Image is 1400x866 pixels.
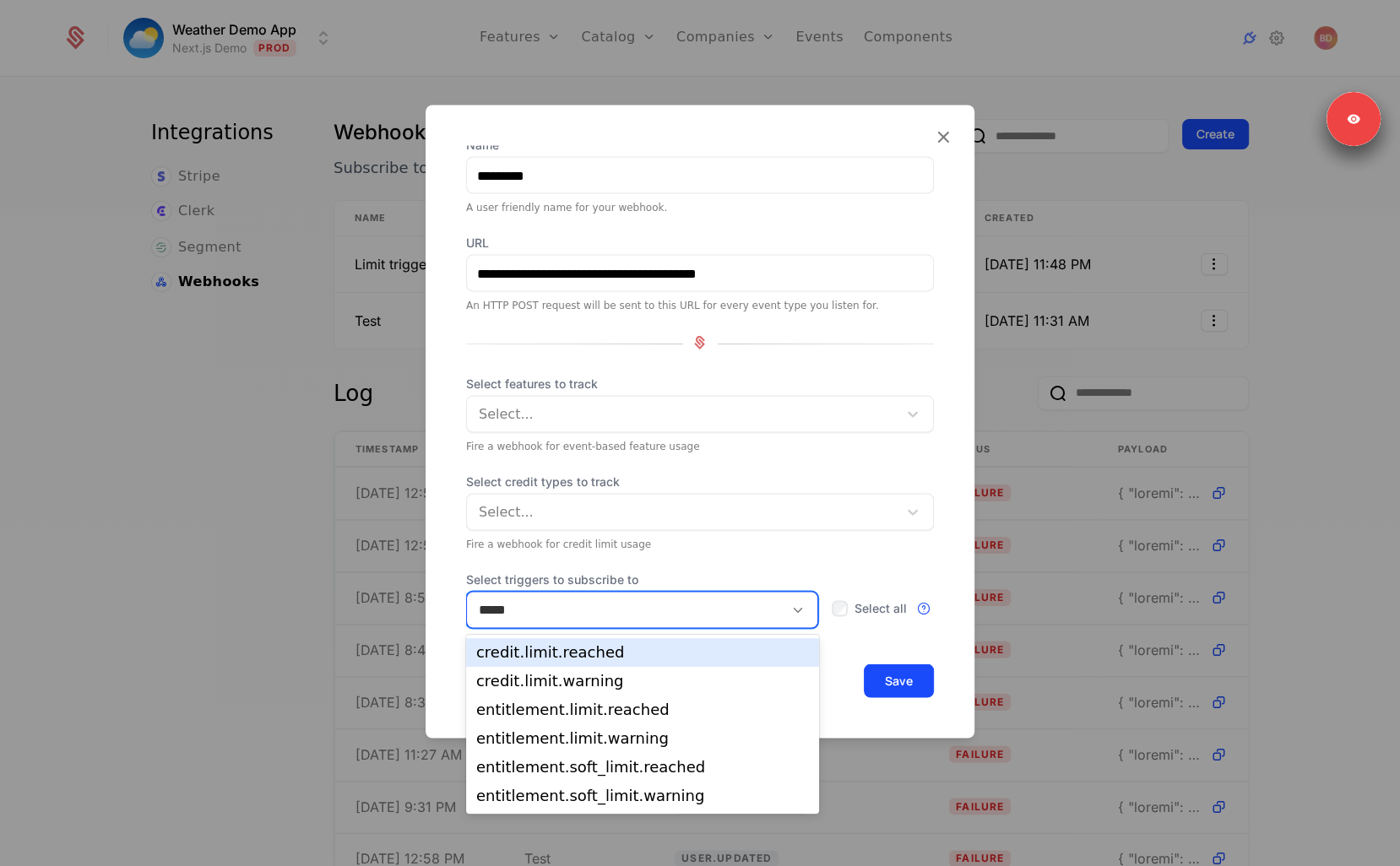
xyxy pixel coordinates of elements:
[476,731,809,746] div: entitlement.limit.warning
[476,702,809,717] div: entitlement.limit.reached
[864,664,934,698] button: Save
[466,376,934,392] span: Select features to track
[479,502,889,522] div: Select...
[466,299,934,312] div: An HTTP POST request will be sent to this URL for every event type you listen for.
[476,788,809,804] div: entitlement.soft_limit.warning
[476,674,809,689] div: credit.limit.warning
[466,201,934,214] div: A user friendly name for your webhook.
[476,760,809,775] div: entitlement.soft_limit.reached
[466,440,934,453] div: Fire a webhook for event-based feature usage
[832,600,848,616] input: Select all
[466,474,934,490] span: Select credit types to track
[476,645,809,660] div: credit.limit.reached
[466,538,934,551] div: Fire a webhook for credit limit usage
[479,404,889,425] div: Select...
[466,235,934,252] label: URL
[855,603,907,614] span: Select all
[466,571,818,588] span: Select triggers to subscribe to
